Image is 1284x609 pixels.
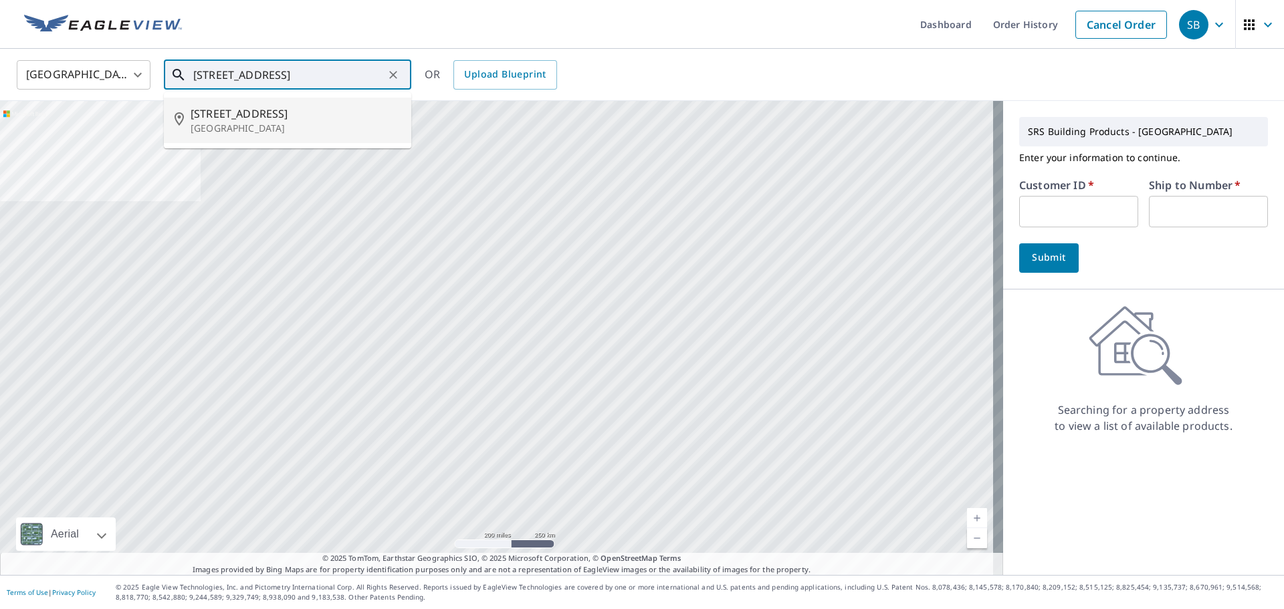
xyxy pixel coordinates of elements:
p: Enter your information to continue. [1019,146,1268,169]
p: © 2025 Eagle View Technologies, Inc. and Pictometry International Corp. All Rights Reserved. Repo... [116,582,1277,602]
div: Aerial [47,517,83,551]
p: | [7,588,96,596]
a: Upload Blueprint [453,60,556,90]
a: Current Level 5, Zoom In [967,508,987,528]
span: Upload Blueprint [464,66,546,83]
a: OpenStreetMap [601,553,657,563]
input: Search by address or latitude-longitude [193,56,384,94]
a: Terms of Use [7,588,48,597]
p: Searching for a property address to view a list of available products. [1054,402,1233,434]
label: Ship to Number [1149,180,1241,191]
button: Submit [1019,243,1079,273]
a: Current Level 5, Zoom Out [967,528,987,548]
span: © 2025 TomTom, Earthstar Geographics SIO, © 2025 Microsoft Corporation, © [322,553,681,564]
a: Terms [659,553,681,563]
div: SB [1179,10,1208,39]
img: EV Logo [24,15,182,35]
p: SRS Building Products - [GEOGRAPHIC_DATA] [1023,120,1265,143]
a: Privacy Policy [52,588,96,597]
span: [STREET_ADDRESS] [191,106,401,122]
button: Clear [384,66,403,84]
p: [GEOGRAPHIC_DATA] [191,122,401,135]
div: [GEOGRAPHIC_DATA] [17,56,150,94]
label: Customer ID [1019,180,1094,191]
div: Aerial [16,517,116,551]
a: Cancel Order [1075,11,1167,39]
span: Submit [1030,249,1068,266]
div: OR [425,60,557,90]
